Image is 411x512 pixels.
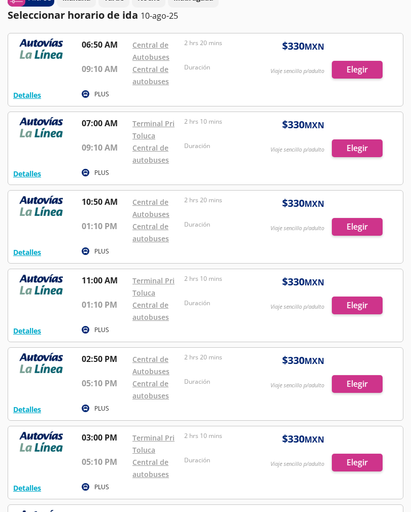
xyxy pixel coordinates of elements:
[94,405,109,414] p: PLUS
[132,65,169,87] a: Central de autobuses
[13,169,41,179] button: Detalles
[132,41,169,62] a: Central de Autobuses
[13,483,41,494] button: Detalles
[94,247,109,257] p: PLUS
[13,405,41,415] button: Detalles
[132,276,175,298] a: Terminal Pri Toluca
[94,326,109,335] p: PLUS
[132,119,175,141] a: Terminal Pri Toluca
[132,222,169,244] a: Central de autobuses
[94,169,109,178] p: PLUS
[8,8,138,23] p: Seleccionar horario de ida
[132,379,169,401] a: Central de autobuses
[94,90,109,99] p: PLUS
[132,433,175,455] a: Terminal Pri Toluca
[132,458,169,480] a: Central de autobuses
[132,198,169,220] a: Central de Autobuses
[132,355,169,377] a: Central de Autobuses
[132,301,169,322] a: Central de autobuses
[94,483,109,492] p: PLUS
[13,90,41,101] button: Detalles
[132,143,169,165] a: Central de autobuses
[13,247,41,258] button: Detalles
[141,10,178,22] p: 10-ago-25
[13,326,41,337] button: Detalles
